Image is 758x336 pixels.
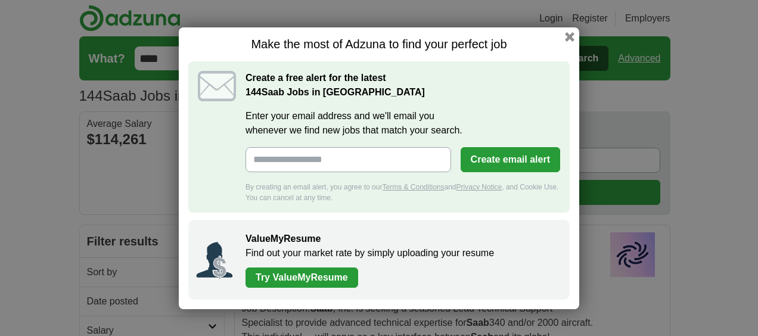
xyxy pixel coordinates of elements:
div: By creating an email alert, you agree to our and , and Cookie Use. You can cancel at any time. [246,182,560,203]
h2: Create a free alert for the latest [246,71,560,99]
a: Try ValueMyResume [246,267,358,288]
h2: ValueMyResume [246,232,558,246]
a: Privacy Notice [456,183,502,191]
label: Enter your email address and we'll email you whenever we find new jobs that match your search. [246,109,560,138]
h1: Make the most of Adzuna to find your perfect job [188,37,570,52]
span: 144 [246,85,262,99]
img: icon_email.svg [198,71,236,101]
p: Find out your market rate by simply uploading your resume [246,246,558,260]
strong: Saab Jobs in [GEOGRAPHIC_DATA] [246,87,425,97]
button: Create email alert [461,147,560,172]
a: Terms & Conditions [382,183,444,191]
